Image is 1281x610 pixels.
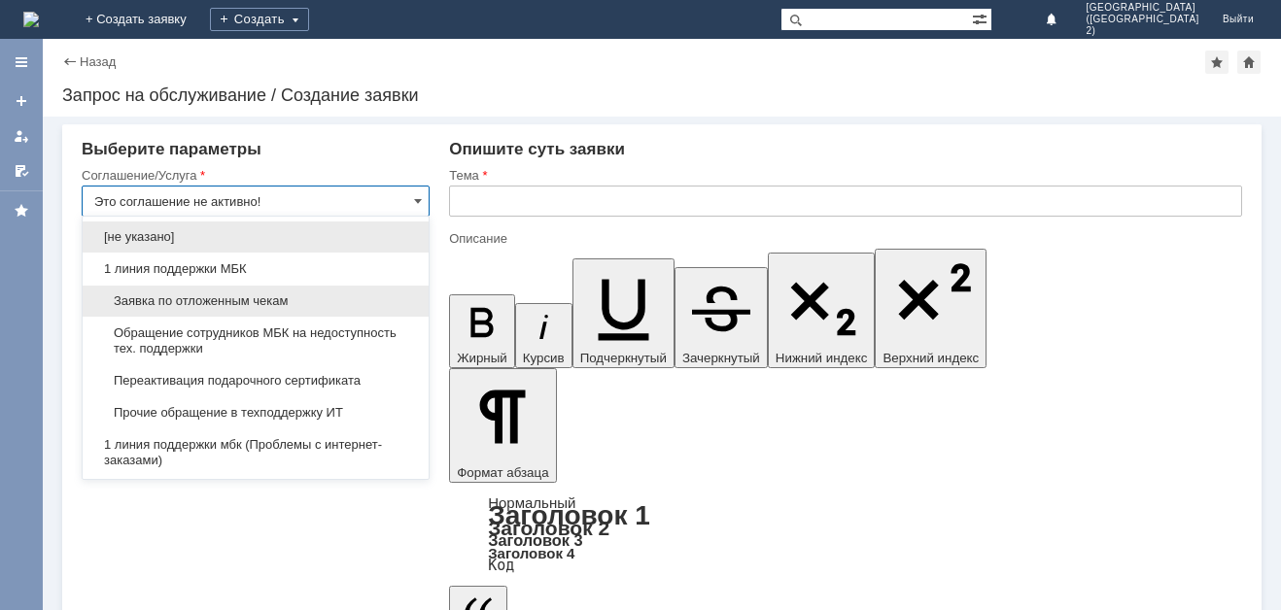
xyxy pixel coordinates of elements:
div: Создать [210,8,309,31]
img: logo [23,12,39,27]
a: Заголовок 1 [488,500,650,530]
div: Сделать домашней страницей [1237,51,1261,74]
div: Тема [449,169,1238,182]
span: 1 линия поддержки мбк (Проблемы с интернет-заказами) [94,437,417,468]
div: Описание [449,232,1238,245]
a: Заголовок 2 [488,517,609,539]
span: Жирный [457,351,507,365]
span: Расширенный поиск [972,9,991,27]
div: Запрос на обслуживание / Создание заявки [62,85,1262,105]
button: Зачеркнутый [675,267,768,368]
a: Мои заявки [6,120,37,152]
a: Перейти на домашнюю страницу [23,12,39,27]
div: Добавить в избранное [1205,51,1229,74]
div: Формат абзаца [449,496,1242,572]
span: Формат абзаца [457,465,548,480]
a: Код [488,557,514,574]
span: Зачеркнутый [682,351,760,365]
span: Заявка по отложенным чекам [94,293,417,309]
span: 2) [1086,25,1198,37]
button: Жирный [449,294,515,368]
span: ([GEOGRAPHIC_DATA] [1086,14,1198,25]
a: Заголовок 4 [488,545,574,561]
button: Курсив [515,303,572,368]
span: Верхний индекс [883,351,979,365]
span: Обращение сотрудников МБК на недоступность тех. поддержки [94,325,417,356]
div: Соглашение/Услуга [82,169,426,182]
button: Подчеркнутый [572,258,675,368]
button: Нижний индекс [768,253,876,368]
span: Опишите суть заявки [449,140,625,158]
a: Создать заявку [6,85,37,117]
span: Переактивация подарочного сертификата [94,373,417,389]
span: Курсив [523,351,565,365]
span: Нижний индекс [776,351,868,365]
span: [не указано] [94,229,417,245]
button: Верхний индекс [875,249,987,368]
span: Выберите параметры [82,140,261,158]
span: 1 линия поддержки МБК [94,261,417,277]
button: Формат абзаца [449,368,556,483]
span: Прочие обращение в техподдержку ИТ [94,405,417,421]
a: Мои согласования [6,155,37,186]
span: Подчеркнутый [580,351,667,365]
span: [GEOGRAPHIC_DATA] [1086,2,1198,14]
a: Нормальный [488,494,575,511]
a: Назад [80,54,116,69]
a: Заголовок 3 [488,531,582,549]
